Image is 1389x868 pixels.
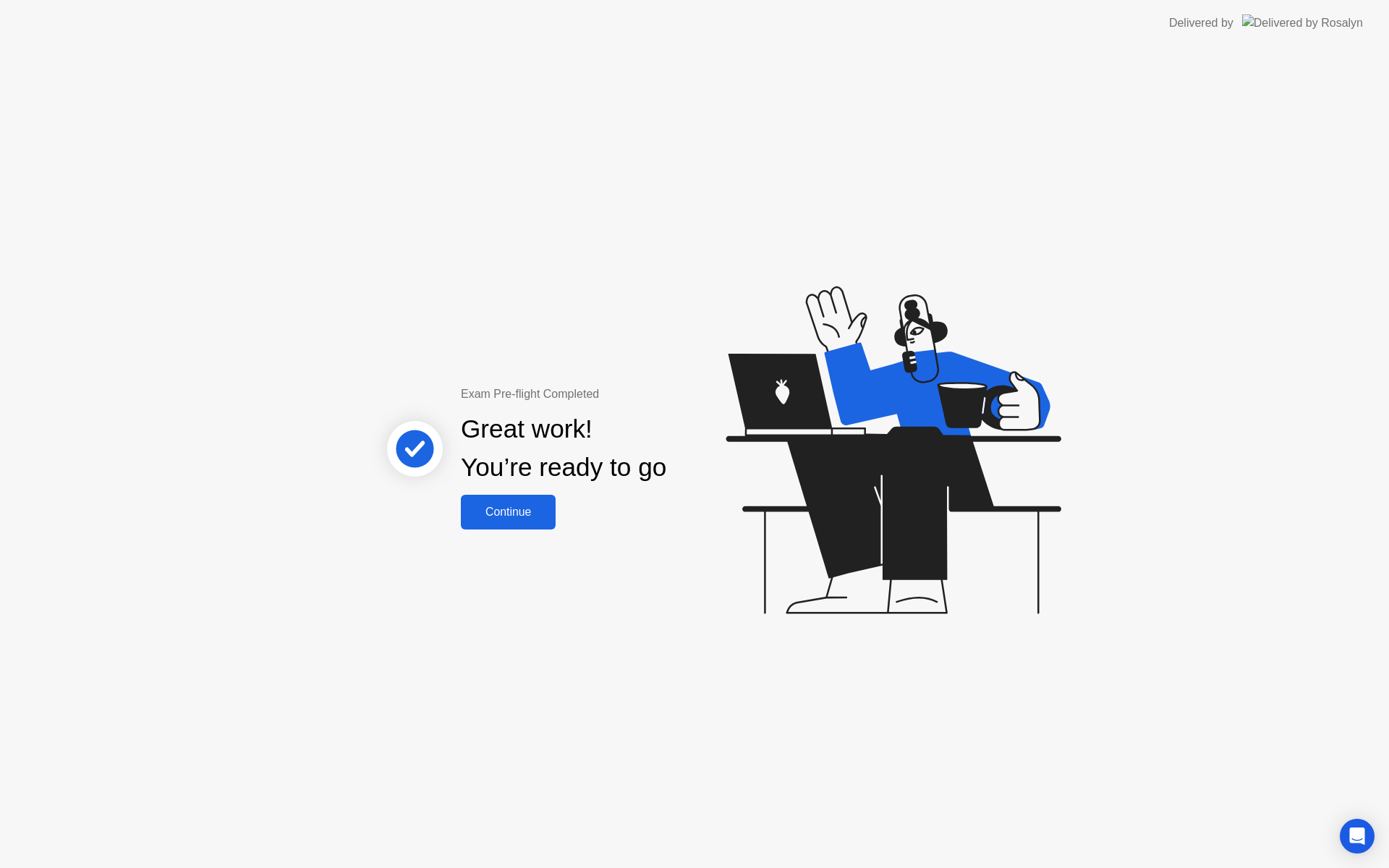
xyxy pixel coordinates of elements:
div: Great work! You’re ready to go [461,410,666,487]
img: Delivered by Rosalyn [1242,14,1363,31]
div: Delivered by [1169,14,1233,32]
button: Continue [461,495,556,529]
div: Continue [465,506,551,519]
div: Open Intercom Messenger [1340,819,1375,854]
div: Exam Pre-flight Completed [461,386,760,403]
